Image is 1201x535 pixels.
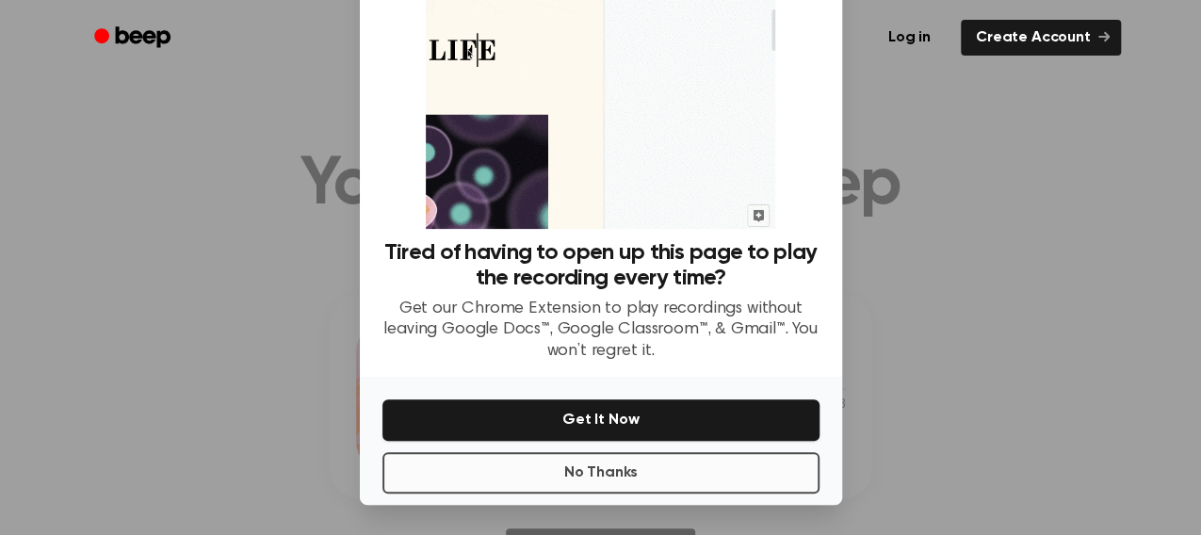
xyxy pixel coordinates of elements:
[382,240,820,291] h3: Tired of having to open up this page to play the recording every time?
[382,452,820,494] button: No Thanks
[869,16,949,59] a: Log in
[382,399,820,441] button: Get It Now
[961,20,1121,56] a: Create Account
[81,20,187,57] a: Beep
[382,299,820,363] p: Get our Chrome Extension to play recordings without leaving Google Docs™, Google Classroom™, & Gm...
